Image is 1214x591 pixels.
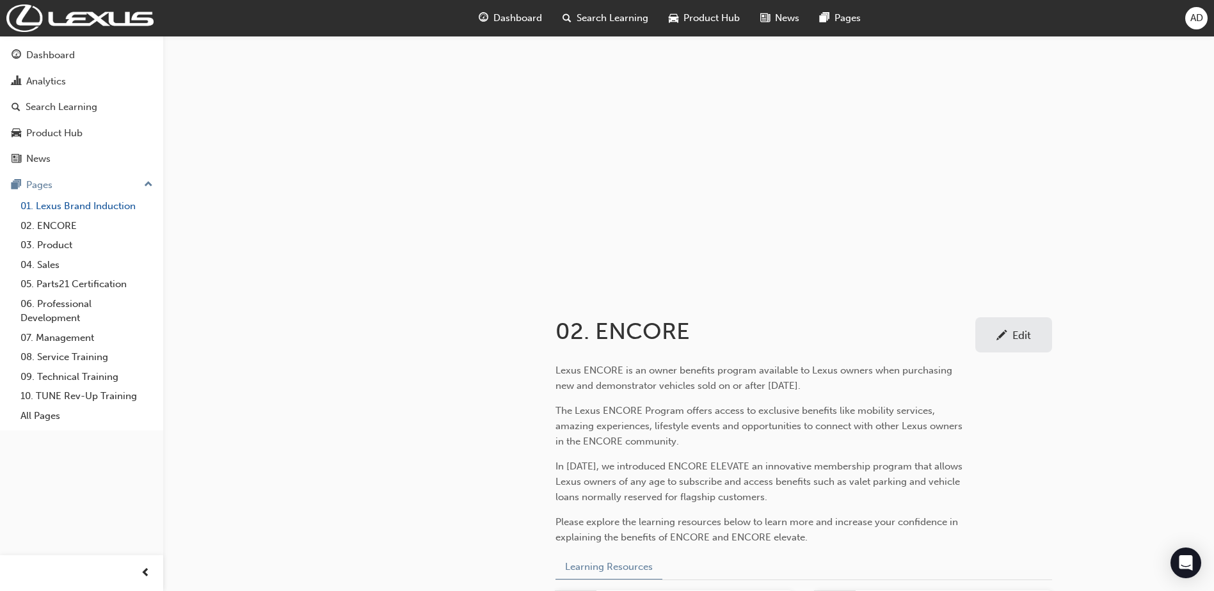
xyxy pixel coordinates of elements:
button: DashboardAnalyticsSearch LearningProduct HubNews [5,41,158,173]
a: 05. Parts21 Certification [15,274,158,294]
span: In [DATE], we introduced ENCORE ELEVATE an innovative membership program that allows Lexus owners... [555,461,965,503]
a: Dashboard [5,43,158,67]
span: Please explore the learning resources below to learn more and increase your confidence in explain... [555,516,961,543]
span: Product Hub [683,11,740,26]
span: up-icon [144,177,153,193]
button: AD [1185,7,1208,29]
span: car-icon [669,10,678,26]
span: Pages [835,11,861,26]
span: search-icon [563,10,571,26]
a: News [5,147,158,171]
span: Search Learning [577,11,648,26]
span: Lexus ENCORE is an owner benefits program available to Lexus owners when purchasing new and demon... [555,365,955,391]
a: All Pages [15,406,158,426]
a: Edit [975,317,1052,352]
span: chart-icon [12,76,21,88]
a: 01. Lexus Brand Induction [15,196,158,216]
span: prev-icon [141,565,150,581]
span: pencil-icon [996,330,1007,343]
div: Pages [26,178,52,193]
a: car-iconProduct Hub [659,5,750,31]
span: search-icon [12,102,20,113]
div: Search Learning [26,100,97,114]
a: 09. Technical Training [15,367,158,387]
h1: 02. ENCORE [555,317,975,345]
a: guage-iconDashboard [468,5,552,31]
div: Open Intercom Messenger [1170,548,1201,578]
a: 04. Sales [15,255,158,275]
span: news-icon [760,10,770,26]
a: Analytics [5,70,158,93]
a: search-iconSearch Learning [552,5,659,31]
a: 03. Product [15,235,158,255]
span: news-icon [12,154,21,165]
div: Product Hub [26,126,83,141]
span: car-icon [12,128,21,139]
button: Pages [5,173,158,197]
a: 10. TUNE Rev-Up Training [15,386,158,406]
a: Product Hub [5,122,158,145]
a: pages-iconPages [810,5,871,31]
a: Search Learning [5,95,158,119]
span: News [775,11,799,26]
button: Learning Resources [555,555,662,579]
a: 06. Professional Development [15,294,158,328]
div: Dashboard [26,48,75,63]
div: Analytics [26,74,66,89]
span: pages-icon [820,10,829,26]
a: 08. Service Training [15,347,158,367]
div: News [26,152,51,166]
span: AD [1190,11,1203,26]
span: The Lexus ENCORE Program offers access to exclusive benefits like mobility services, amazing expe... [555,405,965,447]
a: news-iconNews [750,5,810,31]
span: pages-icon [12,180,21,191]
span: guage-icon [12,50,21,61]
div: Edit [1012,329,1031,342]
a: 07. Management [15,328,158,348]
span: guage-icon [479,10,488,26]
a: 02. ENCORE [15,216,158,236]
img: Trak [6,4,154,32]
span: Dashboard [493,11,542,26]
